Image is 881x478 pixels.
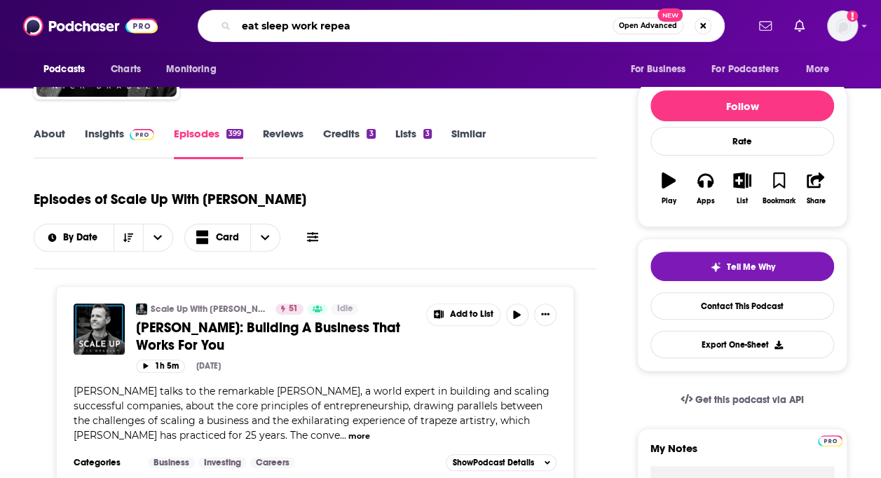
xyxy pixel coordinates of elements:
img: Scale Up With Nick Bradley [136,303,147,315]
div: Share [806,197,825,205]
button: open menu [34,233,114,243]
button: Choose View [184,224,281,252]
span: For Podcasters [711,60,779,79]
img: Allison Maslan: Building A Business That Works For You [74,303,125,355]
a: Investing [198,457,247,468]
span: Add to List [449,309,493,320]
span: Charts [111,60,141,79]
a: [PERSON_NAME]: Building A Business That Works For You [136,319,416,354]
a: Show notifications dropdown [788,14,810,38]
span: By Date [63,233,102,243]
button: tell me why sparkleTell Me Why [650,252,834,281]
button: open menu [34,56,103,83]
button: open menu [143,224,172,251]
span: Tell Me Why [727,261,775,273]
div: 399 [226,129,243,139]
button: Sort Direction [114,224,143,251]
span: New [657,8,683,22]
a: Episodes399 [174,127,243,159]
span: [PERSON_NAME] talks to the remarkable [PERSON_NAME], a world expert in building and scaling succe... [74,385,549,442]
button: Open AdvancedNew [613,18,683,34]
button: open menu [620,56,703,83]
a: 51 [275,303,303,315]
span: ... [340,429,346,442]
div: Search podcasts, credits, & more... [198,10,725,42]
span: Logged in as PRSuperstar [827,11,858,41]
h2: Choose List sort [34,224,173,252]
a: Pro website [818,433,842,446]
div: Bookmark [763,197,795,205]
a: Show notifications dropdown [753,14,777,38]
a: Get this podcast via API [669,383,815,417]
button: Show More Button [427,304,500,325]
span: Podcasts [43,60,85,79]
a: Reviews [263,127,303,159]
span: Open Advanced [619,22,677,29]
img: Podchaser Pro [130,129,154,140]
a: Scale Up With [PERSON_NAME] [151,303,266,315]
div: Play [662,197,676,205]
img: tell me why sparkle [710,261,721,273]
span: More [806,60,830,79]
h3: Categories [74,457,137,468]
h1: Episodes of Scale Up With [PERSON_NAME] [34,191,306,208]
span: 51 [289,302,298,316]
button: Export One-Sheet [650,331,834,358]
div: 3 [423,129,432,139]
button: 1h 5m [136,360,185,373]
button: Share [798,163,834,214]
img: Podchaser Pro [818,435,842,446]
img: User Profile [827,11,858,41]
button: Bookmark [760,163,797,214]
button: Show profile menu [827,11,858,41]
span: Card [216,233,239,243]
a: Business [148,457,195,468]
button: ShowPodcast Details [446,454,556,471]
a: InsightsPodchaser Pro [85,127,154,159]
a: About [34,127,65,159]
button: Show More Button [534,303,556,326]
span: [PERSON_NAME]: Building A Business That Works For You [136,319,400,354]
div: 3 [367,129,375,139]
a: Charts [102,56,149,83]
span: Show Podcast Details [452,458,533,467]
span: Monitoring [166,60,216,79]
button: List [724,163,760,214]
a: Careers [250,457,295,468]
button: Follow [650,90,834,121]
span: Get this podcast via API [695,394,804,406]
button: Play [650,163,687,214]
div: List [737,197,748,205]
img: Podchaser - Follow, Share and Rate Podcasts [23,13,158,39]
button: open menu [702,56,799,83]
div: Apps [697,197,715,205]
input: Search podcasts, credits, & more... [236,15,613,37]
a: Credits3 [323,127,375,159]
div: [DATE] [196,361,221,371]
div: Rate [650,127,834,156]
label: My Notes [650,442,834,466]
svg: Add a profile image [847,11,858,22]
button: open menu [796,56,847,83]
span: Idle [336,302,353,316]
span: For Business [630,60,685,79]
a: Idle [331,303,358,315]
a: Similar [451,127,486,159]
a: Lists3 [395,127,432,159]
button: open menu [156,56,234,83]
button: Apps [687,163,723,214]
a: Contact This Podcast [650,292,834,320]
button: more [348,430,370,442]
